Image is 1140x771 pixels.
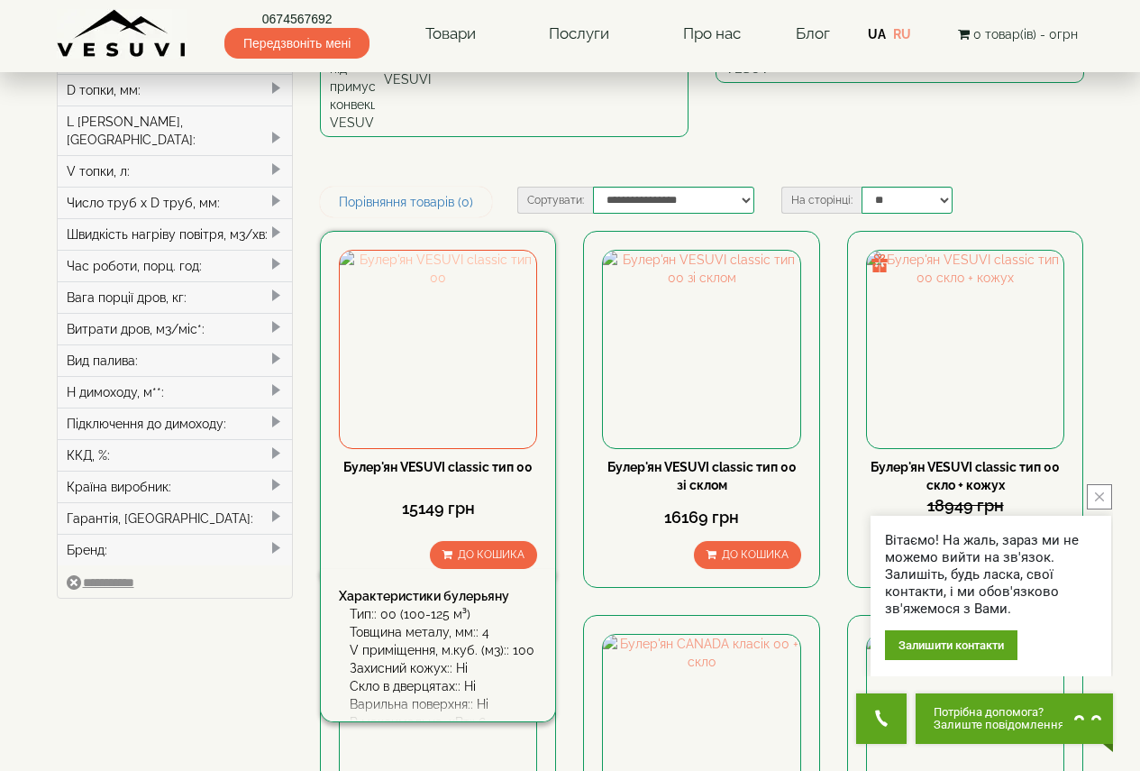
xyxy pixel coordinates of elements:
[58,534,293,565] div: Бренд:
[58,502,293,534] div: Гарантія, [GEOGRAPHIC_DATA]:
[58,344,293,376] div: Вид палива:
[866,518,1064,541] div: 17299 грн
[350,641,537,659] div: V приміщення, м.куб. (м3):: 100
[531,14,627,55] a: Послуги
[58,187,293,218] div: Число труб x D труб, мм:
[350,605,537,623] div: Тип:: 00 (100-125 м³)
[953,24,1083,44] button: 0 товар(ів) - 0грн
[458,548,524,561] span: До кошика
[339,587,537,605] div: Характеристики булерьяну
[58,218,293,250] div: Швидкість нагріву повітря, м3/хв:
[350,677,537,695] div: Скло в дверцятах:: Ні
[973,27,1078,41] span: 0 товар(ів) - 0грн
[916,693,1113,744] button: Chat button
[885,532,1097,618] div: Вітаємо! На жаль, зараз ми не можемо вийти на зв'язок. Залишіть, будь ласка, свої контакти, і ми ...
[407,14,494,55] a: Товари
[856,693,907,744] button: Get Call button
[430,541,537,569] button: До кошика
[58,155,293,187] div: V топки, л:
[58,376,293,408] div: H димоходу, м**:
[885,630,1017,660] div: Залишити контакти
[934,706,1064,719] span: Потрібна допомога?
[57,9,187,59] img: Завод VESUVI
[934,719,1064,731] span: Залиште повідомлення
[58,250,293,281] div: Час роботи, порц. год:
[58,74,293,106] div: D топки, мм:
[58,471,293,502] div: Країна виробник:
[1087,484,1112,509] button: close button
[602,506,800,529] div: 16169 грн
[224,10,369,28] a: 0674567692
[607,460,797,492] a: Булер'ян VESUVI classic тип 00 зі склом
[350,659,537,677] div: Захисний кожух:: Ні
[350,623,537,641] div: Товщина металу, мм:: 4
[58,408,293,439] div: Підключення до димоходу:
[871,254,889,272] img: gift
[224,28,369,59] span: Передзвоніть мені
[58,313,293,344] div: Витрати дров, м3/міс*:
[343,460,533,474] a: Булер'ян VESUVI classic тип 00
[603,251,799,447] img: Булер'ян VESUVI classic тип 00 зі склом
[867,251,1063,447] img: Булер'ян VESUVI classic тип 00 скло + кожух
[893,27,911,41] a: RU
[871,460,1060,492] a: Булер'ян VESUVI classic тип 00 скло + кожух
[694,541,801,569] button: До кошика
[665,14,759,55] a: Про нас
[722,548,789,561] span: До кошика
[58,106,293,155] div: L [PERSON_NAME], [GEOGRAPHIC_DATA]:
[866,494,1064,518] div: 18949 грн
[320,187,492,217] a: Порівняння товарів (0)
[339,497,537,520] div: 15149 грн
[868,27,886,41] a: UA
[58,281,293,313] div: Вага порції дров, кг:
[796,24,830,42] a: Блог
[517,187,593,214] label: Сортувати:
[58,439,293,471] div: ККД, %:
[781,187,862,214] label: На сторінці:
[340,251,536,447] img: Булер'ян VESUVI classic тип 00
